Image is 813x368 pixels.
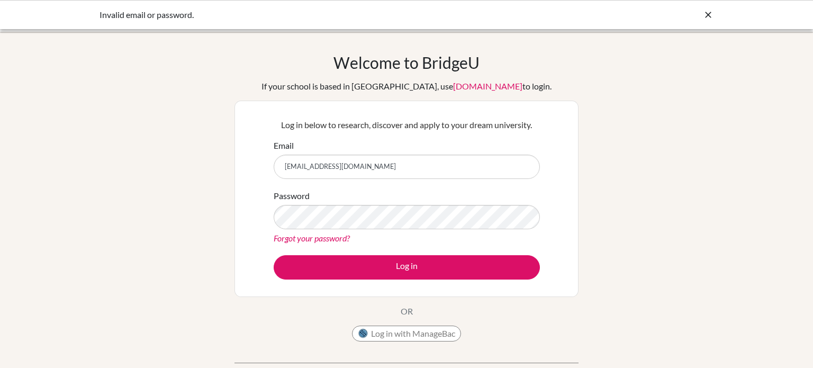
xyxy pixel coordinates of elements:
p: Log in below to research, discover and apply to your dream university. [274,119,540,131]
h1: Welcome to BridgeU [333,53,480,72]
a: Forgot your password? [274,233,350,243]
a: [DOMAIN_NAME] [453,81,522,91]
button: Log in with ManageBac [352,326,461,342]
button: Log in [274,255,540,280]
p: OR [401,305,413,318]
div: If your school is based in [GEOGRAPHIC_DATA], use to login. [261,80,552,93]
label: Password [274,190,310,202]
label: Email [274,139,294,152]
div: Invalid email or password. [100,8,555,21]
